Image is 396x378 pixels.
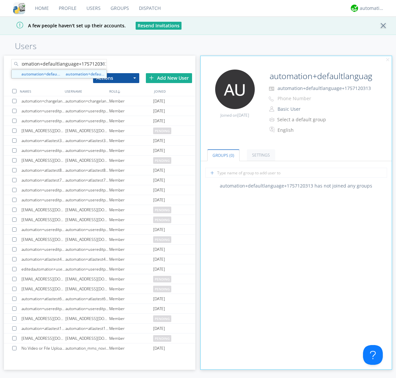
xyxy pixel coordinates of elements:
[267,70,374,83] input: Name
[109,334,153,343] div: Member
[65,294,109,304] div: automation+atlastest6062558966
[21,165,65,175] div: automation+atlastest8874475296
[109,235,153,244] div: Member
[153,217,171,223] span: pending
[4,215,195,225] a: [EMAIL_ADDRESS][DOMAIN_NAME][EMAIL_ADDRESS][DOMAIN_NAME]Memberpending
[109,274,153,284] div: Member
[149,75,154,80] img: plus.svg
[21,195,65,205] div: automation+usereditprofile+1756172286
[201,183,392,189] div: automation+defaultlanguage+1757120313 has not joined any groups
[109,96,153,106] div: Member
[65,314,109,323] div: [EMAIL_ADDRESS][DOMAIN_NAME]
[153,294,165,304] span: [DATE]
[21,294,65,304] div: automation+atlastest6062558966
[65,254,109,264] div: automation+atlastest4576616405
[63,86,108,96] div: USERNAME
[109,245,153,254] div: Member
[21,106,65,116] div: automation+usereditprofile+1756857655editedautomation+usereditprofile+1756857655
[4,96,195,106] a: automation+changelanguage+1755800948automation+changelanguage+1755800948Member[DATE]
[21,126,65,135] div: [EMAIL_ADDRESS][DOMAIN_NAME]
[21,304,65,313] div: automation+usereditprofile+1755819156
[21,136,65,145] div: automation+atlastest3474644860
[4,334,195,343] a: [EMAIL_ADDRESS][DOMAIN_NAME][EMAIL_ADDRESS][DOMAIN_NAME]Memberpending
[65,106,109,116] div: automation+usereditprofile+1756857655
[65,175,109,185] div: automation+atlastest7364468097
[215,70,255,109] img: 373638.png
[109,284,153,294] div: Member
[4,146,195,156] a: automation+usereditprofile+1755742836automation+usereditprofile+1755742836Member[DATE]
[153,254,165,264] span: [DATE]
[153,175,165,185] span: [DATE]
[269,115,276,124] img: icon-alert-users-thin-outline.svg
[65,116,109,126] div: automation+usereditprofile+1757047245
[278,127,333,133] div: English
[385,58,390,62] img: cancel.svg
[21,343,65,353] div: No Video or File Upload for MMS
[18,86,63,96] div: NAMES
[153,264,165,274] span: [DATE]
[21,274,65,284] div: [EMAIL_ADDRESS][DOMAIN_NAME]
[65,136,109,145] div: automation+atlastest3474644860
[4,165,195,175] a: automation+atlastest8874475296automation+atlastest8874475296Member[DATE]
[65,284,109,294] div: [EMAIL_ADDRESS][DOMAIN_NAME]
[269,106,274,112] img: person-outline.svg
[278,85,371,91] span: automation+defaultlanguage+1757120313
[4,254,195,264] a: automation+atlastest4576616405automation+atlastest4576616405Member[DATE]
[269,126,276,133] img: In groups with Translation enabled, this user's messages will be automatically translated to and ...
[65,324,109,333] div: automation+atlastest1971468035
[153,315,171,322] span: pending
[4,136,195,146] a: automation+atlastest3474644860automation+atlastest3474644860Member[DATE]
[21,215,65,224] div: [EMAIL_ADDRESS][DOMAIN_NAME]
[4,205,195,215] a: [EMAIL_ADDRESS][DOMAIN_NAME][EMAIL_ADDRESS][DOMAIN_NAME]Memberpending
[247,149,275,161] a: Settings
[153,165,165,175] span: [DATE]
[153,136,165,146] span: [DATE]
[65,126,109,135] div: [EMAIL_ADDRESS][DOMAIN_NAME]
[65,334,109,343] div: [EMAIL_ADDRESS][DOMAIN_NAME]
[65,274,109,284] div: [EMAIL_ADDRESS][DOMAIN_NAME]
[109,156,153,165] div: Member
[109,175,153,185] div: Member
[109,126,153,135] div: Member
[153,236,171,243] span: pending
[65,225,109,234] div: automation+usereditprofile+1755793389
[109,343,153,353] div: Member
[4,235,195,245] a: [EMAIL_ADDRESS][DOMAIN_NAME][EMAIL_ADDRESS][DOMAIN_NAME]Memberpending
[109,254,153,264] div: Member
[153,185,165,195] span: [DATE]
[65,96,109,106] div: automation+changelanguage+1755800948
[153,146,165,156] span: [DATE]
[109,185,153,195] div: Member
[21,146,65,155] div: automation+usereditprofile+1755742836
[152,86,197,96] div: JOINED
[153,106,165,116] span: [DATE]
[109,106,153,116] div: Member
[21,314,65,323] div: [EMAIL_ADDRESS][DOMAIN_NAME]
[275,104,341,114] button: Basic User
[21,284,65,294] div: [EMAIL_ADDRESS][DOMAIN_NAME]
[153,335,171,342] span: pending
[363,345,383,365] iframe: Toggle Customer Support
[109,165,153,175] div: Member
[153,225,165,235] span: [DATE]
[153,195,165,205] span: [DATE]
[4,264,195,274] a: editedautomation+usereditprofile+1756946122automation+usereditprofile+1756946122Member[DATE]
[4,294,195,304] a: automation+atlastest6062558966automation+atlastest6062558966Member[DATE]
[109,225,153,234] div: Member
[21,245,65,254] div: automation+usereditprofile+1755748325
[65,215,109,224] div: [EMAIL_ADDRESS][DOMAIN_NAME]
[109,116,153,126] div: Member
[4,185,195,195] a: automation+usereditprofile+1756946170automation+usereditprofile+1756946170Member[DATE]
[21,156,65,165] div: [EMAIL_ADDRESS][DOMAIN_NAME]
[277,116,332,123] div: Select a default group
[109,205,153,215] div: Member
[205,168,387,178] input: Type name of group to add user to
[4,225,195,235] a: automation+usereditprofile+1755793389editedautomation+usereditprofile+1755793389automation+usered...
[65,185,109,195] div: automation+usereditprofile+1756946170
[109,136,153,145] div: Member
[13,2,25,14] img: cddb5a64eb264b2086981ab96f4c1ba7
[4,175,195,185] a: automation+atlastest7364468097automation+atlastest7364468097Member[DATE]
[207,149,240,161] a: Groups (0)
[11,59,107,69] input: Search users
[109,314,153,323] div: Member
